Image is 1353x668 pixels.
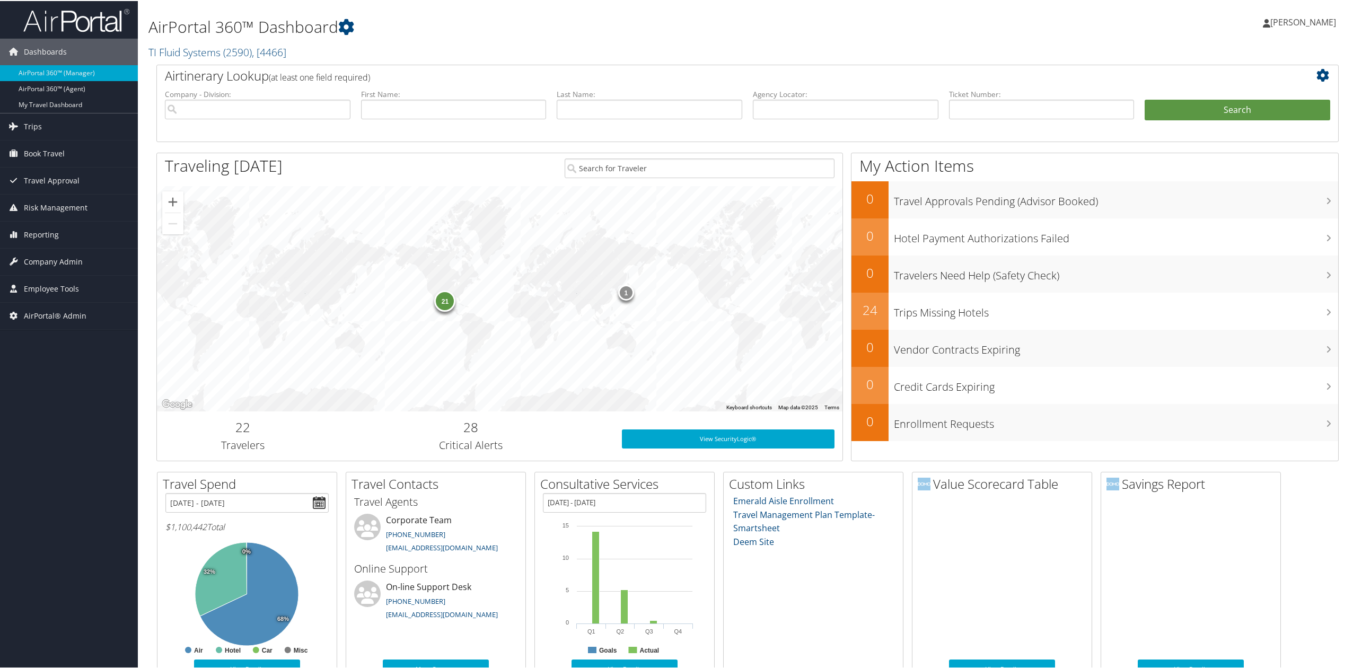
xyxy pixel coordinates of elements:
a: Travel Management Plan Template- Smartsheet [733,508,875,533]
label: Company - Division: [165,88,350,99]
h2: 0 [851,226,889,244]
tspan: 0 [566,618,569,625]
h3: Critical Alerts [336,437,606,452]
button: Search [1145,99,1330,120]
a: 0Hotel Payment Authorizations Failed [851,217,1338,254]
span: Risk Management [24,194,87,220]
a: [PHONE_NUMBER] [386,595,445,605]
h3: Travelers [165,437,320,452]
h2: 28 [336,417,606,435]
img: domo-logo.png [1106,477,1119,489]
span: Employee Tools [24,275,79,301]
a: 0Travelers Need Help (Safety Check) [851,254,1338,292]
span: Company Admin [24,248,83,274]
div: 1 [618,284,634,300]
tspan: 15 [563,521,569,528]
a: [PERSON_NAME] [1263,5,1347,37]
h3: Online Support [354,560,517,575]
a: 0Enrollment Requests [851,403,1338,440]
span: Travel Approval [24,166,80,193]
span: [PERSON_NAME] [1270,15,1336,27]
a: 0Travel Approvals Pending (Advisor Booked) [851,180,1338,217]
button: Keyboard shortcuts [726,403,772,410]
a: [PHONE_NUMBER] [386,529,445,538]
text: Actual [639,646,659,653]
a: View SecurityLogic® [622,428,834,447]
a: 0Vendor Contracts Expiring [851,329,1338,366]
a: Terms (opens in new tab) [824,403,839,409]
img: domo-logo.png [918,477,930,489]
text: Misc [294,646,308,653]
h2: Consultative Services [540,474,714,492]
tspan: 68% [277,615,289,621]
input: Search for Traveler [565,157,834,177]
h2: Travel Contacts [352,474,525,492]
a: [EMAIL_ADDRESS][DOMAIN_NAME] [386,542,498,551]
h2: 0 [851,411,889,429]
h3: Travelers Need Help (Safety Check) [894,262,1338,282]
button: Zoom in [162,190,183,212]
text: Car [262,646,273,653]
h2: 0 [851,189,889,207]
a: [EMAIL_ADDRESS][DOMAIN_NAME] [386,609,498,618]
h3: Travel Agents [354,494,517,508]
text: Q1 [587,627,595,634]
img: airportal-logo.png [23,7,129,32]
h2: Airtinerary Lookup [165,66,1232,84]
text: Air [194,646,203,653]
li: Corporate Team [349,513,523,556]
h3: Trips Missing Hotels [894,299,1338,319]
span: Map data ©2025 [778,403,818,409]
h2: Savings Report [1106,474,1280,492]
span: Trips [24,112,42,139]
a: TI Fluid Systems [148,44,286,58]
text: Q2 [616,627,624,634]
a: 0Credit Cards Expiring [851,366,1338,403]
h3: Vendor Contracts Expiring [894,336,1338,356]
span: , [ 4466 ] [252,44,286,58]
span: Reporting [24,221,59,247]
h2: Value Scorecard Table [918,474,1092,492]
span: (at least one field required) [269,71,370,82]
a: 24Trips Missing Hotels [851,292,1338,329]
label: Agency Locator: [753,88,938,99]
label: Last Name: [557,88,742,99]
a: Emerald Aisle Enrollment [733,494,834,506]
text: Goals [599,646,617,653]
h2: Custom Links [729,474,903,492]
h2: 22 [165,417,320,435]
h2: 0 [851,374,889,392]
img: Google [160,397,195,410]
h6: Total [165,520,329,532]
div: 21 [435,289,456,311]
h2: 24 [851,300,889,318]
h3: Hotel Payment Authorizations Failed [894,225,1338,245]
h1: Traveling [DATE] [165,154,283,176]
span: AirPortal® Admin [24,302,86,328]
text: Hotel [225,646,241,653]
h2: 0 [851,263,889,281]
h3: Enrollment Requests [894,410,1338,430]
label: Ticket Number: [949,88,1135,99]
h3: Credit Cards Expiring [894,373,1338,393]
span: ( 2590 ) [223,44,252,58]
span: Book Travel [24,139,65,166]
h3: Travel Approvals Pending (Advisor Booked) [894,188,1338,208]
h1: AirPortal 360™ Dashboard [148,15,947,37]
span: Dashboards [24,38,67,64]
tspan: 0% [242,548,251,554]
span: $1,100,442 [165,520,207,532]
a: Deem Site [733,535,774,547]
label: First Name: [361,88,547,99]
h1: My Action Items [851,154,1338,176]
tspan: 32% [204,568,215,574]
h2: Travel Spend [163,474,337,492]
li: On-line Support Desk [349,579,523,623]
tspan: 5 [566,586,569,592]
text: Q4 [674,627,682,634]
text: Q3 [645,627,653,634]
h2: 0 [851,337,889,355]
a: Open this area in Google Maps (opens a new window) [160,397,195,410]
button: Zoom out [162,212,183,233]
tspan: 10 [563,553,569,560]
